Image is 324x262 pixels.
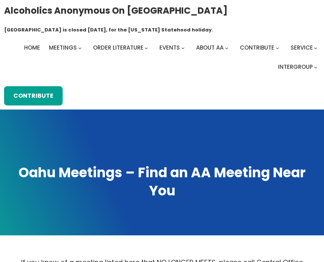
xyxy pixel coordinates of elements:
span: Service [291,44,313,51]
a: Events [159,43,180,53]
h1: [GEOGRAPHIC_DATA] is closed [DATE], for the [US_STATE] Statehood holiday. [4,26,213,34]
span: Contribute [240,44,274,51]
button: Events submenu [181,46,185,50]
h1: Oahu Meetings – Find an AA Meeting Near You [7,164,317,200]
a: Contribute [240,43,274,53]
span: Meetings [49,44,77,51]
span: Intergroup [278,63,313,71]
button: Meetings submenu [78,46,82,50]
a: Home [24,43,40,53]
button: About AA submenu [225,46,228,50]
a: Service [291,43,313,53]
button: Order Literature submenu [145,46,148,50]
span: Events [159,44,180,51]
button: Service submenu [314,46,317,50]
nav: Intergroup [4,43,320,72]
span: Order Literature [93,44,143,51]
a: About AA [196,43,224,53]
button: Contribute submenu [276,46,279,50]
a: Meetings [49,43,77,53]
span: About AA [196,44,224,51]
span: Home [24,44,40,51]
a: Alcoholics Anonymous on [GEOGRAPHIC_DATA] [4,3,228,19]
a: Intergroup [278,62,313,72]
a: Contribute [4,86,63,105]
button: Intergroup submenu [314,65,317,69]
